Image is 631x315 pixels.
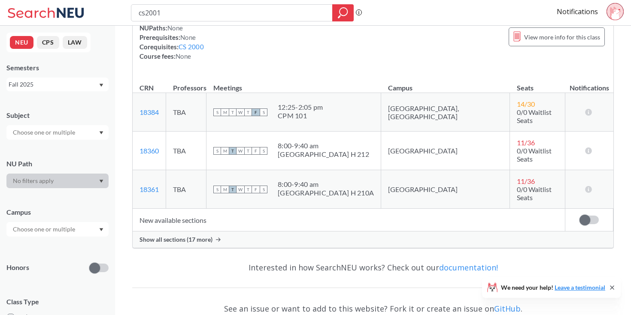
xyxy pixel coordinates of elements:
a: 18361 [140,185,159,193]
span: 11 / 36 [517,138,535,147]
span: T [244,108,252,116]
span: W [237,147,244,155]
div: 8:00 - 9:40 am [278,180,374,189]
button: LAW [63,36,87,49]
div: Fall 2025Dropdown arrow [6,78,109,91]
a: GitHub [494,303,521,314]
span: None [167,24,183,32]
div: Dropdown arrow [6,222,109,237]
div: magnifying glass [332,4,354,21]
span: S [260,147,267,155]
p: Honors [6,263,29,273]
span: S [213,108,221,116]
span: F [252,147,260,155]
span: None [180,33,196,41]
svg: magnifying glass [338,7,348,19]
a: 18360 [140,147,159,155]
div: 8:00 - 9:40 am [278,141,369,150]
td: New available sections [133,209,565,231]
span: M [221,147,229,155]
span: T [229,186,237,193]
input: Choose one or multiple [9,224,81,234]
span: T [229,108,237,116]
span: T [244,147,252,155]
button: CPS [37,36,59,49]
div: CRN [140,83,154,93]
div: Semesters [6,63,109,72]
input: Class, professor, course number, "phrase" [138,6,326,20]
td: TBA [166,132,206,170]
span: Show all sections (17 more) [140,236,212,243]
a: Leave a testimonial [555,284,605,291]
span: S [260,108,267,116]
td: [GEOGRAPHIC_DATA], [GEOGRAPHIC_DATA] [381,93,510,132]
span: W [237,108,244,116]
th: Professors [166,75,206,93]
span: We need your help! [501,285,605,291]
div: [GEOGRAPHIC_DATA] H 210A [278,189,374,197]
span: S [260,186,267,193]
div: NUPaths: Prerequisites: Corequisites: Course fees: [140,23,204,61]
span: 0/0 Waitlist Seats [517,185,552,201]
div: Subject [6,111,109,120]
th: Meetings [206,75,381,93]
svg: Dropdown arrow [99,180,103,183]
td: TBA [166,93,206,132]
span: F [252,186,260,193]
div: Dropdown arrow [6,125,109,140]
a: documentation! [439,262,498,273]
div: NU Path [6,159,109,168]
td: TBA [166,170,206,209]
input: Choose one or multiple [9,127,81,138]
button: NEU [10,36,33,49]
span: 0/0 Waitlist Seats [517,147,552,163]
div: Fall 2025 [9,80,98,89]
td: [GEOGRAPHIC_DATA] [381,170,510,209]
div: [GEOGRAPHIC_DATA] H 212 [278,150,369,159]
span: View more info for this class [524,32,600,42]
div: Campus [6,207,109,217]
span: 14 / 30 [517,100,535,108]
td: [GEOGRAPHIC_DATA] [381,132,510,170]
th: Seats [510,75,565,93]
span: 11 / 36 [517,177,535,185]
span: F [252,108,260,116]
span: Class Type [6,297,109,306]
svg: Dropdown arrow [99,228,103,231]
a: 18384 [140,108,159,116]
svg: Dropdown arrow [99,131,103,135]
th: Campus [381,75,510,93]
span: T [229,147,237,155]
div: CPM 101 [278,111,323,120]
span: W [237,186,244,193]
span: S [213,147,221,155]
span: M [221,108,229,116]
div: Interested in how SearchNEU works? Check out our [132,255,614,280]
span: T [244,186,252,193]
a: Notifications [557,7,598,16]
span: M [221,186,229,193]
div: Dropdown arrow [6,174,109,188]
div: Show all sections (17 more) [133,231,613,248]
th: Notifications [565,75,613,93]
span: S [213,186,221,193]
div: 12:25 - 2:05 pm [278,103,323,111]
span: None [176,52,191,60]
svg: Dropdown arrow [99,84,103,87]
span: 0/0 Waitlist Seats [517,108,552,124]
a: CS 2000 [179,43,204,51]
